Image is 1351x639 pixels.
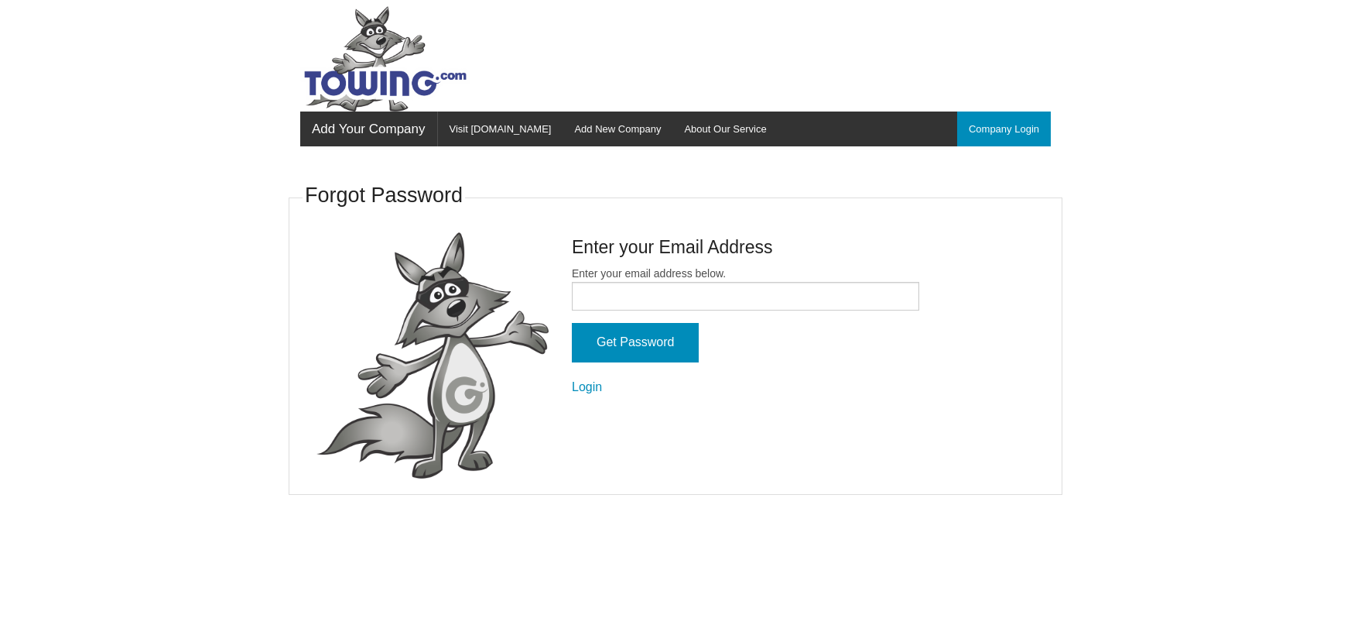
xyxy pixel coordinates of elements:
a: Login [572,380,602,393]
a: Visit [DOMAIN_NAME] [438,112,563,146]
input: Enter your email address below. [572,282,919,311]
a: About Our Service [672,112,778,146]
h3: Forgot Password [305,181,463,211]
a: Add Your Company [300,112,437,146]
img: fox-Presenting.png [316,232,549,479]
label: Enter your email address below. [572,266,919,311]
h4: Enter your Email Address [572,235,919,259]
a: Company Login [957,112,1051,146]
input: Get Password [572,323,699,362]
img: Towing.com Logo [300,6,470,112]
a: Add New Company [563,112,672,146]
